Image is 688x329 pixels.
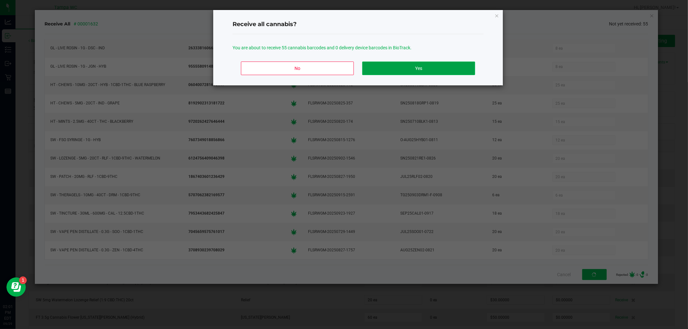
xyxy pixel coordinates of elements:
[233,20,484,29] h4: Receive all cannabis?
[19,276,27,284] iframe: Resource center unread badge
[233,44,484,51] p: You are about to receive 55 cannabis barcodes and 0 delivery device barcodes in BioTrack.
[241,62,354,75] button: No
[6,277,26,297] iframe: Resource center
[362,62,475,75] button: Yes
[494,12,499,19] button: Close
